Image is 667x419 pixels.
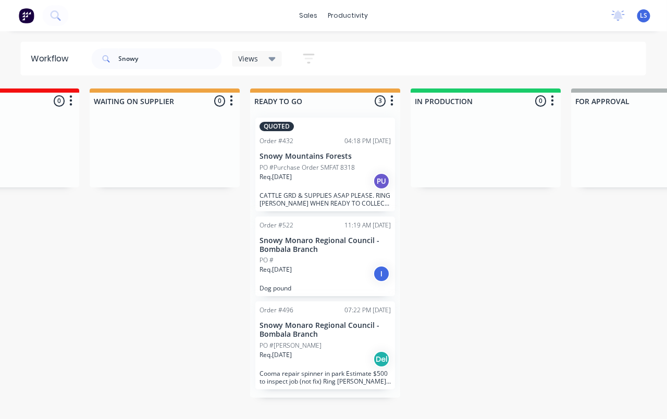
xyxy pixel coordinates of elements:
div: Order #496 [260,306,294,315]
span: Views [239,53,258,64]
img: Factory [19,8,34,23]
p: PO #Purchase Order SMFAT 8318 [260,163,355,172]
div: I [374,265,390,282]
p: Req. [DATE] [260,350,292,360]
div: QUOTEDOrder #43204:18 PM [DATE]Snowy Mountains ForestsPO #Purchase Order SMFAT 8318Req.[DATE]PUCA... [256,118,396,211]
input: Search for orders... [119,48,222,69]
p: PO # [260,256,274,265]
div: Order #52211:19 AM [DATE]Snowy Monaro Regional Council - Bombala BranchPO #Req.[DATE]IDog pound [256,217,396,297]
div: Workflow [31,53,74,65]
div: productivity [323,8,373,23]
div: PU [374,173,390,189]
div: QUOTED [260,122,294,131]
div: Del [374,351,390,367]
p: Snowy Mountains Forests [260,152,391,161]
div: 07:22 PM [DATE] [345,306,391,315]
span: LS [640,11,648,20]
p: Cooma repair spinner in park Estimate $500 to inspect job (not fix) Ring [PERSON_NAME] ( may need... [260,370,391,385]
div: Order #432 [260,136,294,146]
p: Req. [DATE] [260,172,292,182]
div: Order #522 [260,221,294,230]
p: CATTLE GRD & SUPPLIES ASAP PLEASE. RING [PERSON_NAME] WHEN READY TO COLLECT : 0411 612 027 [260,192,391,207]
div: sales [294,8,323,23]
div: 11:19 AM [DATE] [345,221,391,230]
p: PO #[PERSON_NAME] [260,341,322,350]
p: Snowy Monaro Regional Council - Bombala Branch [260,236,391,254]
div: 04:18 PM [DATE] [345,136,391,146]
p: Snowy Monaro Regional Council - Bombala Branch [260,321,391,339]
p: Req. [DATE] [260,265,292,274]
p: Dog pound [260,284,391,292]
div: Order #49607:22 PM [DATE]Snowy Monaro Regional Council - Bombala BranchPO #[PERSON_NAME]Req.[DATE... [256,301,396,389]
